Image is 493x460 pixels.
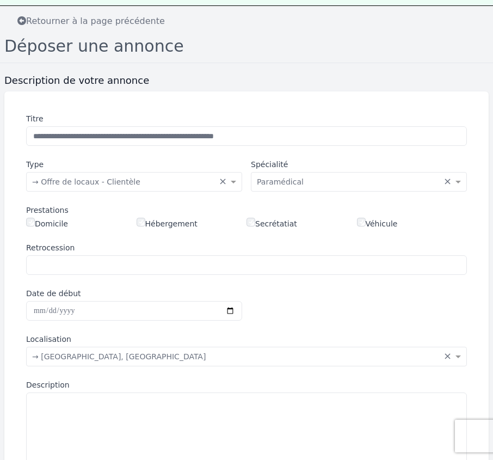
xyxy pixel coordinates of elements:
[26,218,35,226] input: Domicile
[26,218,68,229] label: Domicile
[26,334,467,345] label: Localisation
[443,176,453,187] span: Clear all
[443,351,453,362] span: Clear all
[246,218,297,229] label: Secrétatiat
[357,218,366,226] input: Véhicule
[17,16,26,25] i: Retourner à la liste
[251,159,467,170] label: Spécialité
[4,74,489,87] h3: Description de votre annonce
[137,218,145,226] input: Hébergement
[26,205,467,216] div: Prestations
[26,113,467,124] label: Titre
[357,218,398,229] label: Véhicule
[26,379,467,390] label: Description
[26,159,242,170] label: Type
[26,242,467,253] label: Retrocession
[26,288,242,299] label: Date de début
[246,218,255,226] input: Secrétatiat
[137,218,198,229] label: Hébergement
[17,16,165,26] span: Retourner à la page précédente
[219,176,228,187] span: Clear all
